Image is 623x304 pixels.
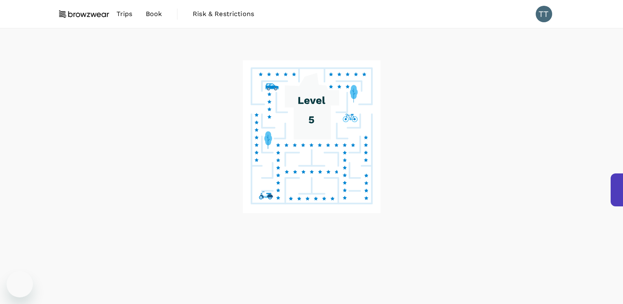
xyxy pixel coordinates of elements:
[536,6,552,22] div: TT
[7,271,33,297] iframe: Button to launch messaging window
[146,9,162,19] span: Book
[117,9,133,19] span: Trips
[193,9,254,19] span: Risk & Restrictions
[58,5,110,23] img: Browzwear Solutions Pte Ltd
